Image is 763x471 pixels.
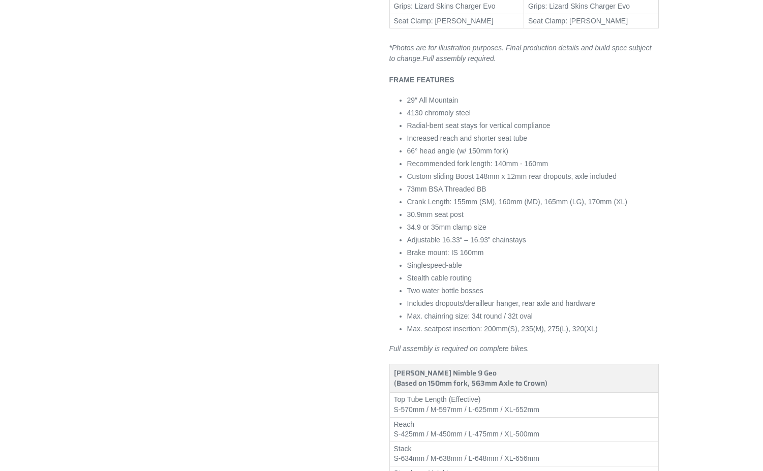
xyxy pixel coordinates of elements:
[407,210,464,218] span: 30.9mm seat post
[524,14,659,28] td: Seat Clamp: [PERSON_NAME]
[407,236,526,244] span: Adjustable 16.33“ – 16.93” chainstays
[407,109,471,117] span: 4130 chromoly steel
[389,76,454,84] b: FRAME FEATURES
[407,96,459,104] span: 29″ All Mountain
[407,160,548,168] span: Recommended fork length: 140mm - 160mm
[407,247,659,258] li: Brake mount: IS 160mm
[389,442,658,466] td: Stack S-634mm / M-638mm / L-648mm / XL-656mm
[407,325,598,333] span: Max. seatpost insertion: 200mm(S), 235(M), 275(L), 320(XL)
[407,121,551,130] span: Radial-bent seat stays for vertical compliance
[407,312,533,320] span: Max. chainring size: 34t round / 32t oval
[389,417,658,442] td: Reach S-425mm / M-450mm / L-475mm / XL-500mm
[407,261,462,269] span: Singlespeed-able
[407,134,528,142] span: Increased reach and shorter seat tube
[407,286,659,296] li: Two water bottle bosses
[389,393,658,417] td: Top Tube Length (Effective) S-570mm / M-597mm / L-625mm / XL-652mm
[389,364,658,393] th: [PERSON_NAME] Nimble 9 Geo (Based on 150mm fork, 563mm Axle to Crown)
[407,223,486,231] span: 34.9 or 35mm clamp size
[422,54,496,62] span: Full assembly required.
[407,198,627,206] span: Crank Length: 155mm (SM), 160mm (MD), 165mm (LG), 170mm (XL)
[407,274,472,282] span: Stealth cable routing
[389,44,652,62] em: *Photos are for illustration purposes. Final production details and build spec subject to change.
[389,14,524,28] td: Seat Clamp: [PERSON_NAME]
[407,185,486,193] span: 73mm BSA Threaded BB
[407,172,617,180] span: Custom sliding Boost 148mm x 12mm rear dropouts, axle included
[407,147,508,155] span: 66° head angle (w/ 150mm fork)
[389,344,529,353] em: Full assembly is required on complete bikes.
[407,299,595,307] span: Includes dropouts/derailleur hanger, rear axle and hardware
